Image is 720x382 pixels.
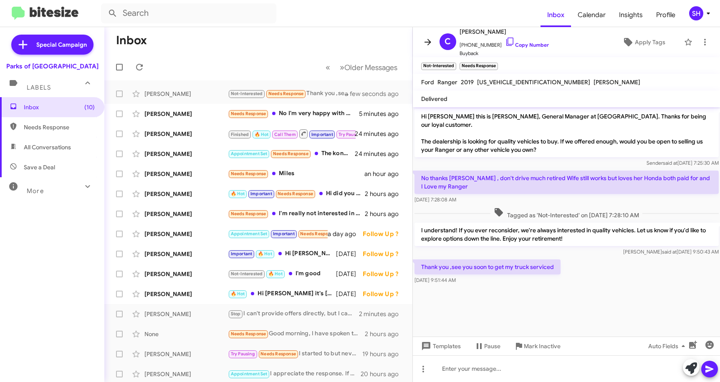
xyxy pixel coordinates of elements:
span: Needs Response [231,211,266,216]
div: [PERSON_NAME] [144,370,228,378]
span: 🔥 Hot [268,271,283,276]
span: Special Campaign [36,40,87,49]
span: 🔥 Hot [258,251,272,256]
span: Needs Response [231,111,266,116]
span: [US_VEHICLE_IDENTIFICATION_NUMBER] [477,78,590,86]
span: Needs Response [231,331,266,337]
span: [PERSON_NAME] [460,27,549,37]
button: Previous [321,59,335,76]
p: Hi [PERSON_NAME] this is [PERSON_NAME], General Manager at [GEOGRAPHIC_DATA]. Thanks for being ou... [414,109,719,157]
span: 2019 [461,78,474,86]
a: Insights [612,3,649,27]
p: No thanks [PERSON_NAME] , don't drive much retired Wife still works but loves her Honda both paid... [414,171,719,194]
span: Not-Interested [231,91,263,96]
div: Hi [PERSON_NAME] it's [PERSON_NAME] at [GEOGRAPHIC_DATA]. Hope you're well. Just wanted to follow... [228,289,336,299]
span: Appointment Set [231,231,268,236]
span: Call Them [274,132,296,137]
p: Thank you ,see you soon to get my truck serviced [414,259,561,274]
span: Appointment Set [231,371,268,377]
small: Not-Interested [421,63,456,70]
div: The kona is way to small [228,149,356,158]
input: Search [101,3,276,23]
span: Stop [231,311,241,317]
div: [PERSON_NAME] [144,90,228,98]
div: Hi [PERSON_NAME] it's [PERSON_NAME] at [GEOGRAPHIC_DATA]. Hope you're well. Just wanted to follow... [228,249,336,259]
span: said at [662,160,677,166]
span: Important [231,251,253,256]
button: Next [335,59,402,76]
span: 🔥 Hot [231,191,245,196]
div: I started to but never heard back on if they could get me into it or not [228,349,362,359]
div: Parks of [GEOGRAPHIC_DATA] [6,62,99,70]
a: Copy Number [505,42,549,48]
div: No I'm very happy with my Nautilus but thank you for thinking of me! [228,109,359,118]
h1: Inbox [116,34,147,47]
button: Pause [467,339,507,354]
a: Inbox [541,3,571,27]
div: Miles [228,169,364,178]
div: [DATE] [336,270,363,278]
div: Follow Up ? [363,250,405,258]
a: Special Campaign [11,35,93,55]
span: Apply Tags [635,35,665,50]
span: [PERSON_NAME] [594,78,640,86]
div: Follow Up ? [363,270,405,278]
div: [PERSON_NAME] [144,230,228,238]
div: 19 hours ago [362,350,406,358]
div: [PERSON_NAME] [144,310,228,318]
span: said at [662,249,676,255]
span: Needs Response [278,191,313,196]
span: Delivered [421,95,447,103]
div: [PERSON_NAME] [144,130,228,138]
span: [PHONE_NUMBER] [460,37,549,49]
button: Apply Tags [607,35,680,50]
span: Buyback [460,49,549,58]
span: Older Messages [344,63,397,72]
a: Calendar [571,3,612,27]
span: Appointment Set [231,151,268,156]
div: [PERSON_NAME] [144,150,228,158]
span: Finished [231,132,249,137]
div: [DATE] [336,250,363,258]
span: Inbox [24,103,95,111]
span: Not-Interested [231,271,263,276]
div: Good morning, I have spoken to two of your salespeople and told them that I may be interested in ... [228,329,365,339]
span: Pause [484,339,500,354]
div: [DATE] [336,290,363,298]
span: Important [250,191,272,196]
span: Important [311,132,333,137]
div: Thank you ,see you soon to get my truck serviced [228,89,356,98]
span: Sender [DATE] 7:25:30 AM [646,160,718,166]
span: Labels [27,84,51,91]
div: Will do! [228,229,328,239]
small: Needs Response [460,63,498,70]
button: Templates [413,339,467,354]
span: Templates [419,339,461,354]
div: [PERSON_NAME] [144,250,228,258]
span: [PERSON_NAME] [DATE] 9:50:43 AM [623,249,718,255]
button: Auto Fields [642,339,695,354]
span: Profile [649,3,682,27]
span: Needs Response [300,231,336,236]
button: SH [682,6,711,20]
span: 🔥 Hot [255,132,269,137]
div: I appreciate the response. If there's anything we can do to earn your business please let us know. [228,369,361,379]
span: Needs Response [268,91,304,96]
div: 24 minutes ago [356,150,406,158]
div: 2 minutes ago [359,310,406,318]
span: Try Pausing [231,351,255,357]
div: 2 hours ago [365,210,405,218]
span: Needs Response [24,123,95,131]
span: » [340,62,344,73]
div: 2 hours ago [365,190,405,198]
span: Important [273,231,295,236]
span: Needs Response [273,151,308,156]
div: [PERSON_NAME] [144,290,228,298]
div: [PERSON_NAME] [144,190,228,198]
span: Save a Deal [24,163,55,171]
span: Auto Fields [648,339,688,354]
span: Ford [421,78,434,86]
div: [PERSON_NAME] [144,170,228,178]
